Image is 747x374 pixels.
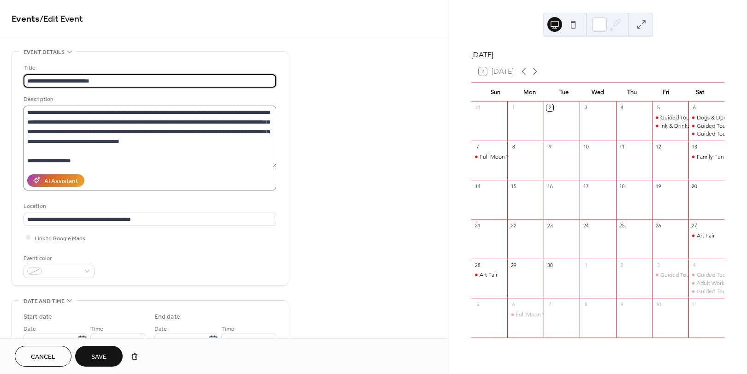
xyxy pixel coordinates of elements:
a: Events [12,10,40,28]
div: Full Moon Yoga [516,311,554,319]
div: Guided Tour of Fortified Hill [688,130,724,138]
div: 19 [655,183,662,190]
div: 10 [582,143,589,150]
div: 21 [474,222,481,229]
div: End date [154,312,180,322]
div: 14 [474,183,481,190]
div: 16 [546,183,553,190]
div: 9 [546,143,553,150]
div: 3 [655,261,662,268]
div: 4 [691,261,698,268]
span: / Edit Event [40,10,83,28]
div: 12 [655,143,662,150]
div: Art Fair [471,271,507,279]
div: 6 [691,104,698,111]
button: AI Assistant [27,174,84,187]
button: Cancel [15,346,71,367]
span: Time [221,324,234,333]
div: Full Moon Yoga with [PERSON_NAME] [480,153,575,161]
div: Ink & Drink: Bees and Bourbon [652,122,688,130]
div: Title [24,63,274,73]
div: [DATE] [471,49,724,60]
div: Dogs & Donuts: Pressed Paw Prints [688,114,724,122]
div: Family Fun on the Hill with Miami Valley Ballet Theatre [688,153,724,161]
div: 3 [582,104,589,111]
div: Full Moon Yoga [507,311,543,319]
span: Save [91,352,107,362]
div: Guided Tour of Fortified Hill [688,271,724,279]
div: 10 [655,301,662,308]
span: Date [154,324,167,333]
div: 29 [510,261,517,268]
div: Fri [649,83,683,101]
div: Guided Tour of Fortified Hill [660,271,730,279]
div: Adult Workshop: The Magic of Natural Inks [688,279,724,287]
div: 27 [691,222,698,229]
div: Guided Tour of Fortified Hill [688,122,724,130]
div: Thu [615,83,649,101]
div: 4 [619,104,626,111]
div: 7 [474,143,481,150]
span: Cancel [31,352,55,362]
div: 2 [546,104,553,111]
div: 25 [619,222,626,229]
div: Location [24,202,274,211]
div: 28 [474,261,481,268]
div: 17 [582,183,589,190]
div: 18 [619,183,626,190]
span: Time [90,324,103,333]
button: Save [75,346,123,367]
span: Date [24,324,36,333]
div: Guided Tour of Fortified Hill [660,114,730,122]
div: 22 [510,222,517,229]
div: 31 [474,104,481,111]
div: Mon [513,83,547,101]
div: AI Assistant [44,176,78,186]
div: 7 [546,301,553,308]
div: 13 [691,143,698,150]
div: 11 [619,143,626,150]
div: Sun [479,83,513,101]
div: 2 [619,261,626,268]
div: Event color [24,254,93,263]
div: Description [24,95,274,104]
div: Full Moon Yoga with Anya Spinazzola [471,153,507,161]
div: 20 [691,183,698,190]
div: Guided Tour of Fortified Hill [652,114,688,122]
div: 8 [510,143,517,150]
div: 9 [619,301,626,308]
div: 1 [582,261,589,268]
div: 30 [546,261,553,268]
div: Sat [683,83,717,101]
span: Link to Google Maps [35,233,85,243]
div: 6 [510,301,517,308]
div: 1 [510,104,517,111]
div: 23 [546,222,553,229]
div: Wed [581,83,615,101]
div: 5 [474,301,481,308]
div: 11 [691,301,698,308]
div: Art Fair [480,271,498,279]
div: 15 [510,183,517,190]
div: 26 [655,222,662,229]
span: Date and time [24,297,65,306]
div: 24 [582,222,589,229]
div: Start date [24,312,52,322]
div: Tue [547,83,581,101]
div: Art Fair [697,232,715,240]
div: 5 [655,104,662,111]
span: Event details [24,47,65,57]
div: Art Fair [688,232,724,240]
div: Guided Tour of Fortified Hill [688,288,724,296]
div: Ink & Drink: Bees and Bourbon [660,122,736,130]
div: 8 [582,301,589,308]
div: Guided Tour of Fortified Hill [652,271,688,279]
